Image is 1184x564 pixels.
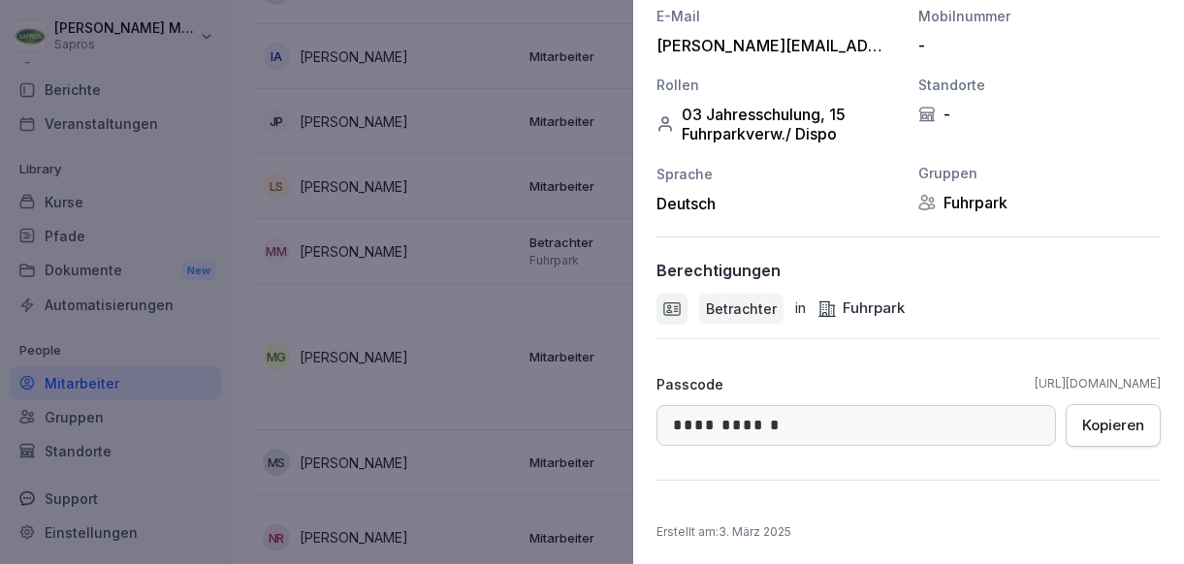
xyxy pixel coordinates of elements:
div: [PERSON_NAME][EMAIL_ADDRESS][DOMAIN_NAME] [656,36,889,55]
p: Betrachter [706,298,777,319]
div: Standorte [918,75,1161,95]
div: E-Mail [656,6,899,26]
div: Gruppen [918,163,1161,183]
div: - [918,105,1161,124]
div: 03 Jahresschulung, 15 Fuhrparkverw./ Dispo [656,105,899,143]
div: Sprache [656,164,899,184]
div: - [918,36,1151,55]
div: Deutsch [656,194,899,213]
a: [URL][DOMAIN_NAME] [1035,375,1161,392]
p: Berechtigungen [656,261,781,280]
button: Kopieren [1066,404,1161,447]
div: Fuhrpark [817,298,905,320]
p: Erstellt am : 3. März 2025 [656,523,1161,541]
p: Passcode [656,374,723,394]
div: Fuhrpark [918,193,1161,212]
div: Mobilnummer [918,6,1161,26]
div: Rollen [656,75,899,95]
div: Kopieren [1082,415,1144,436]
p: in [795,298,806,320]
